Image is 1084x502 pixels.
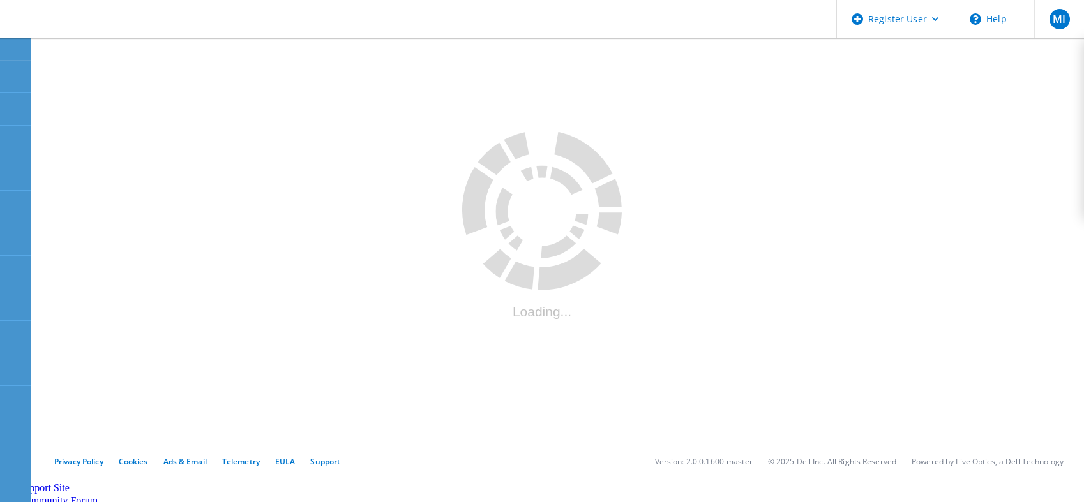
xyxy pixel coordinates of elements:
a: EULA [275,456,295,467]
a: Cookies [119,456,148,467]
svg: \n [970,13,981,25]
li: © 2025 Dell Inc. All Rights Reserved [768,456,896,467]
div: Loading... [462,304,622,320]
a: Telemetry [222,456,260,467]
a: Ads & Email [163,456,207,467]
a: Support Site [19,482,70,493]
li: Version: 2.0.0.1600-master [655,456,753,467]
a: Privacy Policy [54,456,103,467]
a: Live Optics Dashboard [13,25,150,36]
a: Support [310,456,340,467]
li: Powered by Live Optics, a Dell Technology [912,456,1064,467]
span: MI [1053,14,1065,24]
